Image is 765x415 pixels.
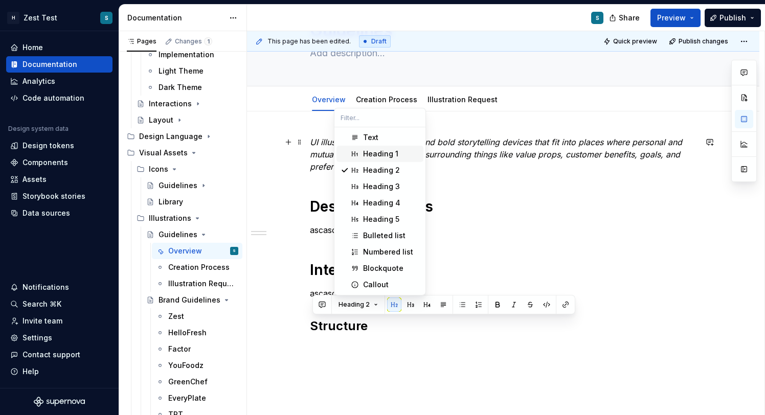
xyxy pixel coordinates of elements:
div: Design system data [8,125,69,133]
div: H [7,12,19,24]
div: Factor [168,344,191,354]
a: Light Theme [142,63,242,79]
a: Library [142,194,242,210]
div: Design tokens [22,141,74,151]
div: YouFoodz [168,360,204,371]
div: S [105,14,108,22]
em: UI illustrations are confident and bold storytelling devices that fit into places where personal ... [310,137,685,172]
a: Implementation [142,47,242,63]
div: Text [363,132,378,143]
div: Overview [168,246,202,256]
a: Zest [152,308,242,325]
div: Design Language [139,131,202,142]
a: Components [6,154,112,171]
div: Filter... [334,127,425,295]
h1: Intent [310,261,696,279]
h2: Structure [310,318,696,334]
div: Callout [363,280,389,290]
button: Share [604,9,646,27]
a: Illustration Request [427,95,498,104]
div: Illustration Request [423,88,502,110]
a: Brand Guidelines [142,292,242,308]
div: Bulleted list [363,230,406,241]
input: Filter... [334,108,425,127]
div: Layout [149,115,173,125]
a: Invite team [6,313,112,329]
div: Contact support [22,350,80,360]
div: HelloFresh [168,328,207,338]
a: Guidelines [142,226,242,243]
div: Library [159,197,183,207]
div: Assets [22,174,47,185]
div: Illustrations [149,213,191,223]
a: HelloFresh [152,325,242,341]
div: Zest [168,311,184,321]
a: Guidelines [142,177,242,194]
a: GreenChef [152,374,242,390]
a: EveryPlate [152,390,242,406]
a: Analytics [6,73,112,89]
a: Layout [132,112,242,128]
a: Home [6,39,112,56]
span: Heading 2 [339,301,370,309]
div: Visual Assets [123,145,242,161]
div: Storybook stories [22,191,85,201]
div: Pages [127,37,156,45]
div: GreenChef [168,377,208,387]
button: HZest TestS [2,7,117,29]
span: Draft [371,37,387,45]
button: Help [6,363,112,380]
a: Code automation [6,90,112,106]
a: YouFoodz [152,357,242,374]
div: S [596,14,599,22]
div: Data sources [22,208,70,218]
div: Components [22,157,68,168]
div: Changes [175,37,212,45]
span: Publish [719,13,746,23]
p: ascasc [310,287,696,299]
div: Creation Process [168,262,230,272]
div: Guidelines [159,180,197,191]
div: Icons [132,161,242,177]
div: Heading 4 [363,198,400,208]
a: Creation Process [356,95,417,104]
a: Settings [6,330,112,346]
a: Documentation [6,56,112,73]
div: Heading 2 [363,165,400,175]
a: OverviewS [152,243,242,259]
span: Preview [657,13,686,23]
div: Icons [149,164,168,174]
a: Illustration Request [152,275,242,292]
div: Analytics [22,76,55,86]
div: Home [22,42,43,53]
div: Documentation [127,13,224,23]
button: Search ⌘K [6,296,112,312]
button: Notifications [6,279,112,295]
span: Publish changes [679,37,728,45]
button: Publish [705,9,761,27]
a: Design tokens [6,137,112,154]
a: Data sources [6,205,112,221]
div: Numbered list [363,247,413,257]
button: Heading 2 [334,297,382,312]
div: Illustrations [132,210,242,226]
div: Creation Process [352,88,421,110]
span: This page has been edited. [267,37,351,45]
svg: Supernova Logo [34,397,85,407]
div: EveryPlate [168,393,206,403]
button: Contact support [6,347,112,363]
a: Assets [6,171,112,188]
div: Notifications [22,282,69,292]
h1: Design Prinicples [310,197,696,216]
div: Dark Theme [159,82,202,93]
p: ascasc [310,224,696,236]
div: Search ⌘K [22,299,61,309]
div: Code automation [22,93,84,103]
a: Dark Theme [142,79,242,96]
a: Storybook stories [6,188,112,204]
div: Brand Guidelines [159,295,220,305]
a: Factor [152,341,242,357]
a: Creation Process [152,259,242,275]
div: Implementation [159,50,214,60]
